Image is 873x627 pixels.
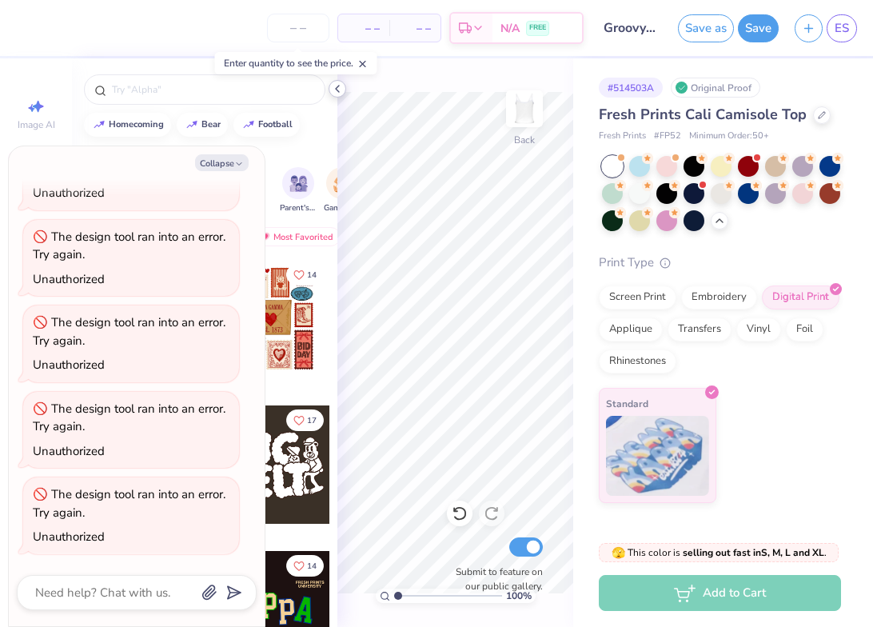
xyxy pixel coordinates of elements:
[185,120,198,130] img: trend_line.gif
[33,229,225,263] div: The design tool ran into an error. Try again.
[599,254,841,272] div: Print Type
[529,22,546,34] span: FREE
[33,529,105,545] div: Unauthorized
[93,120,106,130] img: trend_line.gif
[177,113,228,137] button: bear
[835,19,849,38] span: ES
[738,14,779,42] button: Save
[736,317,781,341] div: Vinyl
[289,174,308,193] img: Parent's Weekend Image
[286,409,324,431] button: Like
[348,20,380,37] span: – –
[307,562,317,570] span: 14
[678,14,734,42] button: Save as
[307,417,317,425] span: 17
[33,486,225,521] div: The design tool ran into an error. Try again.
[201,120,221,129] div: bear
[18,118,55,131] span: Image AI
[195,154,249,171] button: Collapse
[606,416,709,496] img: Standard
[110,82,315,98] input: Try "Alpha"
[447,565,543,593] label: Submit to feature on our public gallery.
[508,93,540,125] img: Back
[324,167,361,214] div: filter for Game Day
[280,167,317,214] div: filter for Parent's Weekend
[242,120,255,130] img: trend_line.gif
[280,202,317,214] span: Parent's Weekend
[514,133,535,147] div: Back
[286,555,324,577] button: Like
[689,130,769,143] span: Minimum Order: 50 +
[612,545,625,561] span: 🫣
[33,443,105,459] div: Unauthorized
[33,314,225,349] div: The design tool ran into an error. Try again.
[599,130,646,143] span: Fresh Prints
[258,120,293,129] div: football
[33,357,105,373] div: Unauthorized
[599,317,663,341] div: Applique
[267,14,329,42] input: – –
[500,20,520,37] span: N/A
[333,174,352,193] img: Game Day Image
[506,589,532,603] span: 100 %
[215,52,377,74] div: Enter quantity to see the price.
[671,78,760,98] div: Original Proof
[612,545,827,560] span: This color is .
[786,317,823,341] div: Foil
[599,78,663,98] div: # 514503A
[109,120,164,129] div: homecoming
[280,167,317,214] button: filter button
[33,185,105,201] div: Unauthorized
[827,14,857,42] a: ES
[324,202,361,214] span: Game Day
[668,317,731,341] div: Transfers
[307,271,317,279] span: 14
[33,271,105,287] div: Unauthorized
[599,286,676,310] div: Screen Print
[84,113,171,137] button: homecoming
[286,264,324,286] button: Like
[324,167,361,214] button: filter button
[233,113,300,137] button: football
[681,286,757,310] div: Embroidery
[399,20,431,37] span: – –
[33,401,225,435] div: The design tool ran into an error. Try again.
[606,395,648,412] span: Standard
[250,227,341,246] div: Most Favorited
[592,12,670,44] input: Untitled Design
[762,286,839,310] div: Digital Print
[599,105,807,124] span: Fresh Prints Cali Camisole Top
[654,130,681,143] span: # FP52
[599,349,676,373] div: Rhinestones
[683,546,824,559] strong: selling out fast in S, M, L and XL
